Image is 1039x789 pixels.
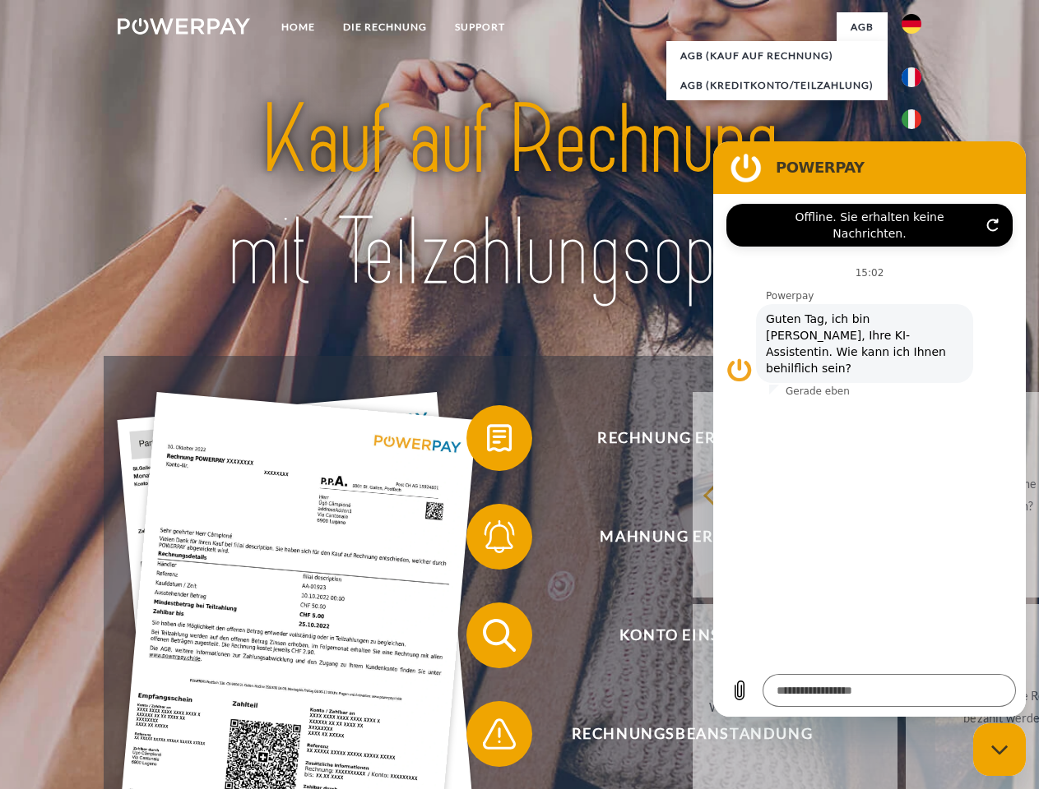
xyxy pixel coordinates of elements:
[267,12,329,42] a: Home
[466,701,894,767] button: Rechnungsbeanstandung
[479,713,520,754] img: qb_warning.svg
[466,504,894,570] button: Mahnung erhalten?
[666,71,888,100] a: AGB (Kreditkonto/Teilzahlung)
[479,516,520,557] img: qb_bell.svg
[157,79,882,315] img: title-powerpay_de.svg
[902,67,921,87] img: fr
[973,723,1026,776] iframe: Schaltfläche zum Öffnen des Messaging-Fensters; Konversation läuft
[837,12,888,42] a: agb
[466,602,894,668] button: Konto einsehen
[466,405,894,471] button: Rechnung erhalten?
[441,12,519,42] a: SUPPORT
[666,41,888,71] a: AGB (Kauf auf Rechnung)
[703,483,888,505] div: zurück
[902,109,921,129] img: it
[713,141,1026,717] iframe: Messaging-Fenster
[329,12,441,42] a: DIE RECHNUNG
[902,14,921,34] img: de
[479,418,520,459] img: qb_bill.svg
[703,695,888,717] div: Wann erhalte ich die Rechnung?
[118,18,250,35] img: logo-powerpay-white.svg
[479,615,520,656] img: qb_search.svg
